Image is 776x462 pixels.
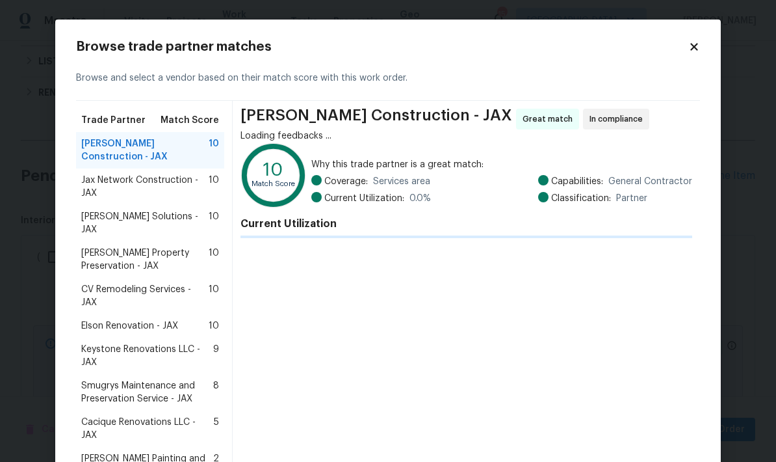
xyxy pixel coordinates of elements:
[213,379,219,405] span: 8
[616,192,647,205] span: Partner
[81,379,213,405] span: Smugrys Maintenance and Preservation Service - JAX
[311,158,692,171] span: Why this trade partner is a great match:
[81,137,209,163] span: [PERSON_NAME] Construction - JAX
[161,114,219,127] span: Match Score
[409,192,431,205] span: 0.0 %
[263,161,283,179] text: 10
[76,40,688,53] h2: Browse trade partner matches
[608,175,692,188] span: General Contractor
[324,192,404,205] span: Current Utilization:
[240,217,692,230] h4: Current Utilization
[209,137,219,163] span: 10
[209,247,219,273] span: 10
[373,175,430,188] span: Services area
[240,109,512,129] span: [PERSON_NAME] Construction - JAX
[209,319,219,333] span: 10
[209,174,219,200] span: 10
[324,175,368,188] span: Coverage:
[551,175,603,188] span: Capabilities:
[209,283,219,309] span: 10
[209,210,219,236] span: 10
[252,180,295,187] text: Match Score
[213,343,219,369] span: 9
[81,247,209,273] span: [PERSON_NAME] Property Preservation - JAX
[81,210,209,236] span: [PERSON_NAME] Solutions - JAX
[214,416,219,442] span: 5
[81,416,214,442] span: Cacique Renovations LLC - JAX
[81,174,209,200] span: Jax Network Construction - JAX
[589,113,648,126] span: In compliance
[76,56,700,101] div: Browse and select a vendor based on their match score with this work order.
[240,129,692,143] div: Loading feedbacks ...
[81,114,146,127] span: Trade Partner
[81,343,213,369] span: Keystone Renovations LLC - JAX
[81,319,178,333] span: Elson Renovation - JAX
[81,283,209,309] span: CV Remodeling Services - JAX
[523,113,578,126] span: Great match
[551,192,611,205] span: Classification:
